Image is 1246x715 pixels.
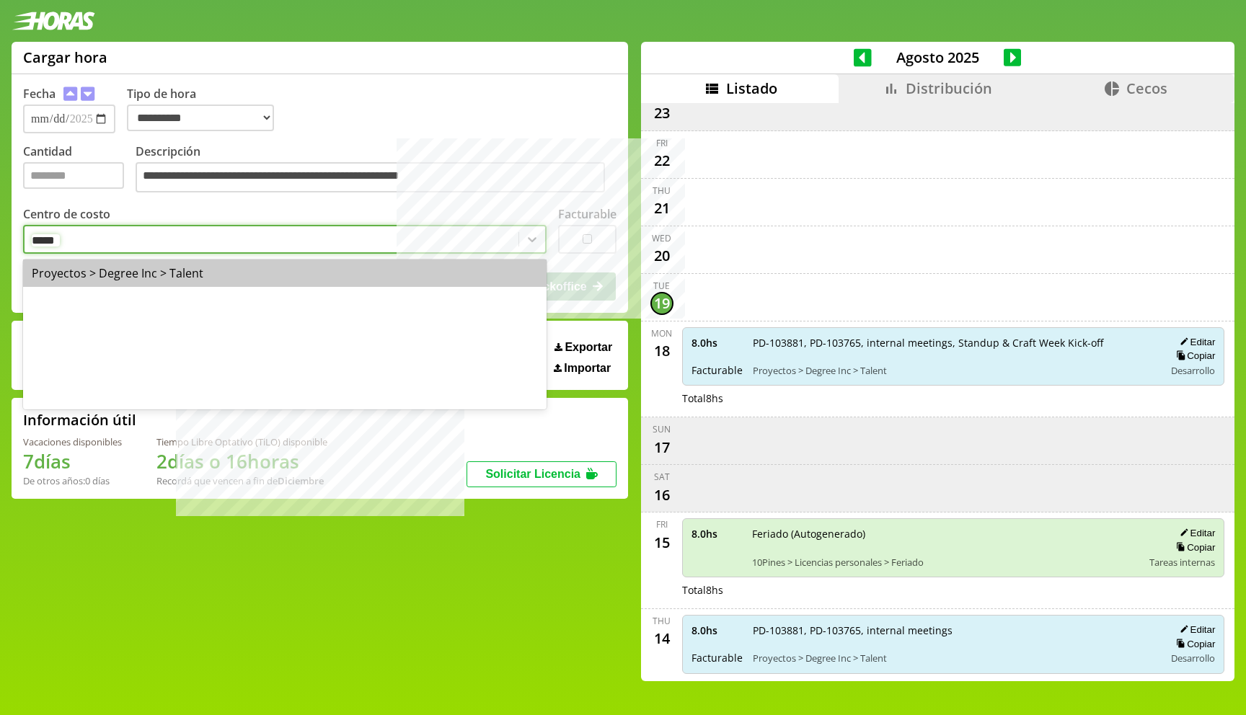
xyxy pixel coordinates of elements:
h1: 2 días o 16 horas [156,448,327,474]
div: 21 [650,197,673,220]
div: Tue [653,280,670,292]
button: Copiar [1172,638,1215,650]
div: 14 [650,627,673,650]
button: Copiar [1172,350,1215,362]
div: 18 [650,339,673,363]
button: Editar [1175,527,1215,539]
button: Solicitar Licencia [467,461,617,487]
div: Fri [656,518,668,530]
span: Exportar [565,341,612,354]
span: Tareas internas [1149,556,1215,569]
span: Distribución [906,79,992,98]
span: Proyectos > Degree Inc > Talent [753,364,1155,377]
div: 19 [650,292,673,315]
label: Descripción [136,143,617,196]
span: 8.0 hs [692,623,743,637]
span: Agosto 2025 [872,48,1004,67]
textarea: Descripción [136,162,605,192]
div: 15 [650,530,673,554]
label: Tipo de hora [127,86,286,133]
span: Desarrollo [1171,364,1215,377]
span: Cecos [1126,79,1167,98]
span: Listado [726,79,777,98]
div: Tiempo Libre Optativo (TiLO) disponible [156,435,327,448]
div: 20 [650,244,673,267]
div: Total 8 hs [682,391,1225,405]
span: Facturable [692,363,743,377]
input: Cantidad [23,162,124,189]
button: Copiar [1172,541,1215,554]
div: 22 [650,149,673,172]
span: Desarrollo [1171,652,1215,665]
button: Exportar [550,340,617,355]
span: Proyectos > Degree Inc > Talent [753,652,1155,665]
span: 8.0 hs [692,336,743,350]
div: Wed [652,232,671,244]
b: Diciembre [278,474,324,487]
span: PD-103881, PD-103765, internal meetings [753,623,1155,637]
div: De otros años: 0 días [23,474,122,487]
label: Fecha [23,86,56,102]
h2: Información útil [23,410,136,430]
div: Proyectos > Degree Inc > Talent [23,259,547,287]
h1: 7 días [23,448,122,474]
label: Centro de costo [23,206,110,222]
div: Thu [653,185,671,197]
span: Solicitar Licencia [485,468,580,480]
div: 23 [650,102,673,125]
span: 8.0 hs [692,527,742,541]
div: 17 [650,435,673,458]
div: Mon [651,327,672,339]
div: 16 [650,483,673,506]
div: Recordá que vencen a fin de [156,474,327,487]
div: Sat [654,471,670,483]
div: Thu [653,615,671,627]
div: scrollable content [641,103,1234,679]
button: Editar [1175,336,1215,348]
span: Feriado (Autogenerado) [752,527,1140,541]
span: PD-103881, PD-103765, internal meetings, Standup & Craft Week Kick-off [753,336,1155,350]
button: Editar [1175,623,1215,636]
span: Facturable [692,651,743,665]
div: Fri [656,137,668,149]
span: Importar [564,362,611,375]
img: logotipo [12,12,95,30]
h1: Cargar hora [23,48,107,67]
div: Sun [653,423,671,435]
div: Total 8 hs [682,583,1225,597]
select: Tipo de hora [127,105,274,131]
label: Cantidad [23,143,136,196]
span: 10Pines > Licencias personales > Feriado [752,556,1140,569]
label: Facturable [558,206,617,222]
div: Vacaciones disponibles [23,435,122,448]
